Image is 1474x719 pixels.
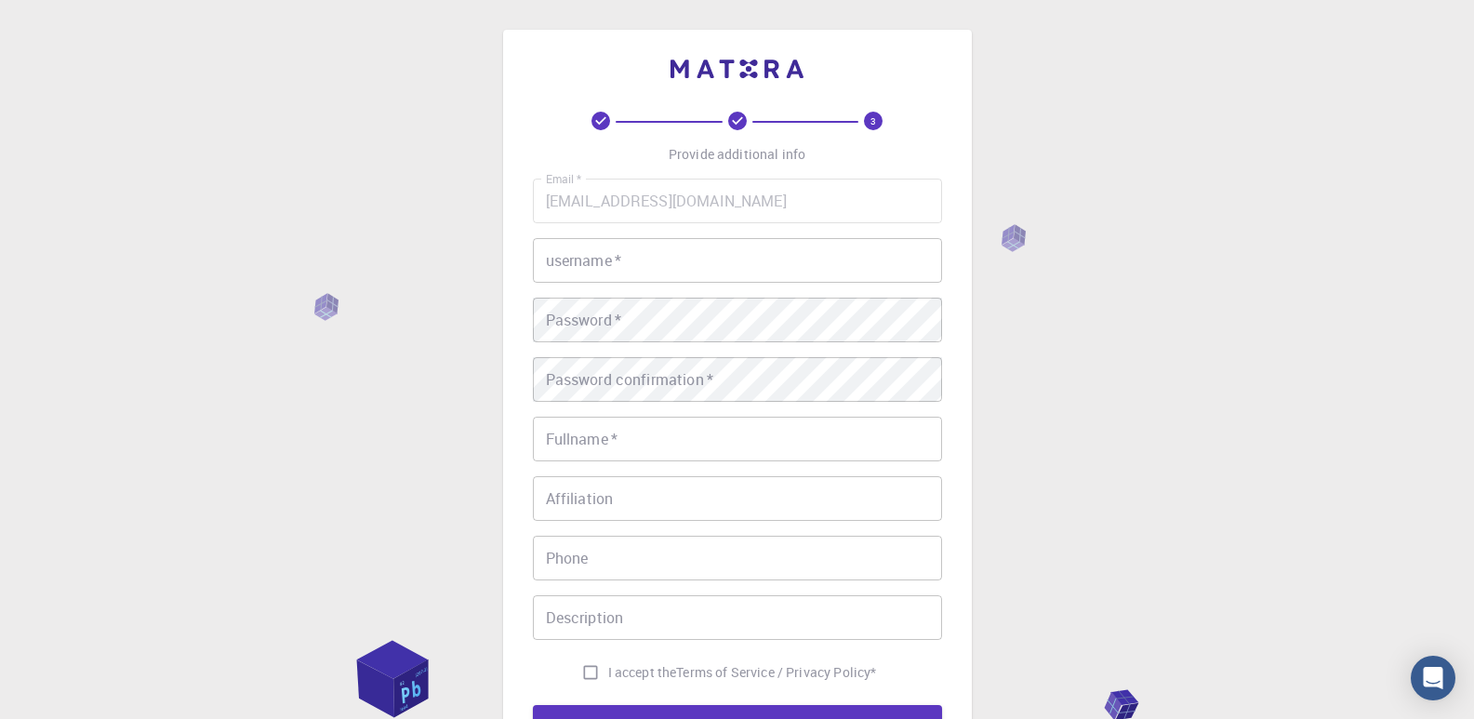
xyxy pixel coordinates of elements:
div: Open Intercom Messenger [1411,656,1455,700]
label: Email [546,171,581,187]
p: Terms of Service / Privacy Policy * [676,663,876,682]
p: Provide additional info [669,145,805,164]
a: Terms of Service / Privacy Policy* [676,663,876,682]
text: 3 [870,114,876,127]
span: I accept the [608,663,677,682]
